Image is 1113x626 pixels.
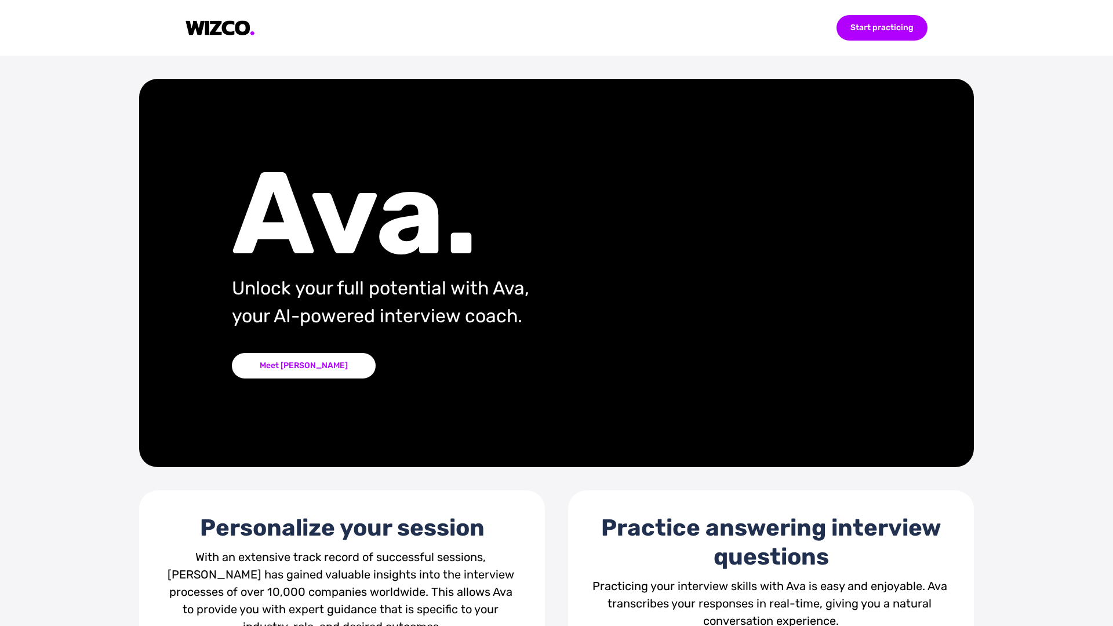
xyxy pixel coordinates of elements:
div: Practice answering interview questions [591,514,951,572]
div: Unlock your full potential with Ava, your AI-powered interview coach. [232,274,631,330]
div: Personalize your session [162,514,522,543]
div: Start practicing [836,15,927,41]
img: logo [185,20,255,36]
div: Meet [PERSON_NAME] [232,353,376,378]
div: Ava. [232,168,631,260]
